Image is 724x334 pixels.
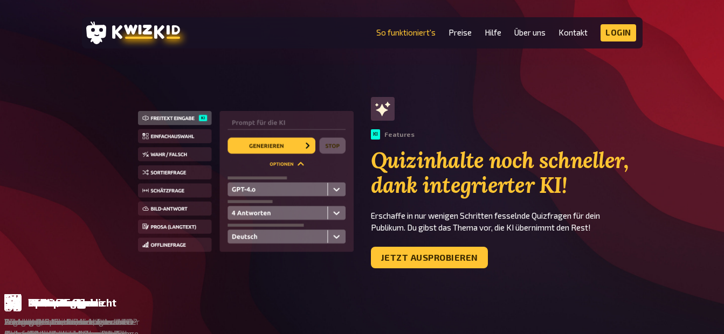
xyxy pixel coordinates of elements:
[290,297,351,309] div: Schätzfrage
[485,28,501,37] a: Hilfe
[138,111,354,255] img: Freetext AI
[371,210,643,234] p: Erschaffe in nur wenigen Schritten fesselnde Quizfragen für dein Publikum. Du gibst das Thema vor...
[514,28,546,37] a: Über uns
[435,297,512,309] div: Multiple Choice
[145,297,208,309] div: Uploadfrage
[371,148,643,198] h2: Quizinhalte noch schneller, dank integrierter KI!
[601,24,636,41] a: Login
[580,297,642,309] div: Sortierfrage
[371,247,488,268] a: Jetzt ausprobieren
[371,129,380,139] div: KI
[371,129,415,139] div: Features
[558,28,588,37] a: Kontakt
[376,28,436,37] a: So funktioniert's
[1,297,68,309] div: Freie Eingabe
[449,28,472,37] a: Preise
